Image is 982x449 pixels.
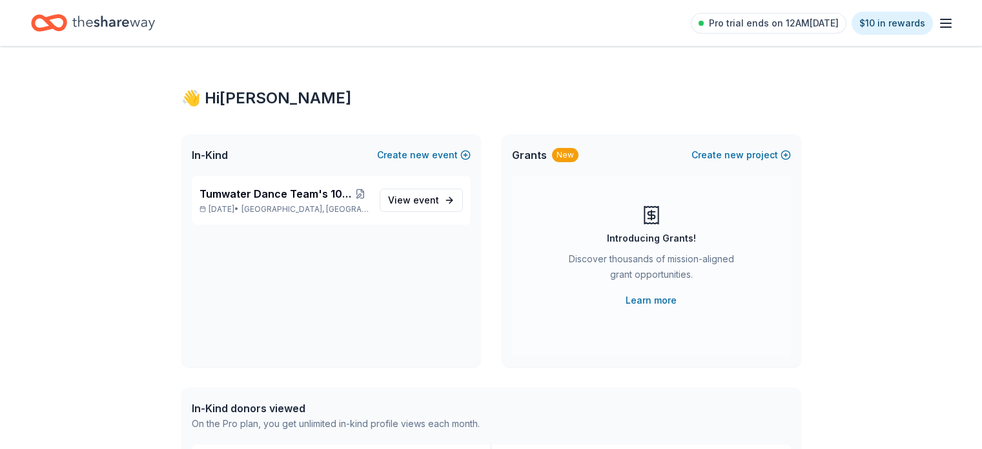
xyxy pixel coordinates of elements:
[192,416,480,432] div: On the Pro plan, you get unlimited in-kind profile views each month.
[199,204,369,214] p: [DATE] •
[31,8,155,38] a: Home
[192,147,228,163] span: In-Kind
[181,88,801,109] div: 👋 Hi [PERSON_NAME]
[564,251,739,287] div: Discover thousands of mission-aligned grant opportunities.
[377,147,471,163] button: Createnewevent
[709,16,839,31] span: Pro trial ends on 12AM[DATE]
[607,231,696,246] div: Introducing Grants!
[512,147,547,163] span: Grants
[388,193,439,208] span: View
[380,189,463,212] a: View event
[241,204,369,214] span: [GEOGRAPHIC_DATA], [GEOGRAPHIC_DATA]
[410,147,429,163] span: new
[192,401,480,416] div: In-Kind donors viewed
[199,186,351,202] span: Tumwater Dance Team's 10th Annual Gala
[413,194,439,205] span: event
[724,147,744,163] span: new
[552,148,578,162] div: New
[691,147,791,163] button: Createnewproject
[626,293,677,308] a: Learn more
[852,12,933,35] a: $10 in rewards
[691,13,846,34] a: Pro trial ends on 12AM[DATE]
